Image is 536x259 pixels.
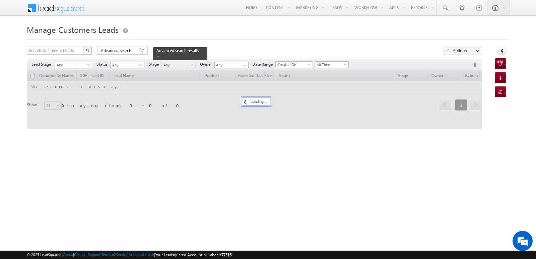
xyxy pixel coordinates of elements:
a: Contact Support [74,252,100,257]
span: All Time [315,62,347,68]
span: Created On [276,62,311,68]
span: Any [111,62,142,68]
img: Search [86,49,89,52]
a: Any [110,62,144,68]
span: Lead Stage [31,61,54,67]
span: Stage [149,61,161,67]
span: Advanced Search [101,48,133,54]
span: Advanced search results [156,48,199,53]
a: Terms of Service [102,252,128,257]
a: Any [161,62,196,68]
a: Created On [275,61,313,68]
div: Loading... [242,98,270,106]
span: Any [162,62,194,68]
span: © 2025 LeadSquared | | | | | [27,252,231,258]
span: Date Range [252,61,275,67]
a: All Time [315,61,349,68]
span: Your Leadsquared Account Number is [155,252,231,257]
span: 77516 [221,252,231,257]
button: Actions [444,47,482,55]
a: About [63,252,73,257]
span: Owner [200,61,214,67]
a: Acceptable Use [129,252,154,257]
span: Any [55,62,90,68]
a: Any [55,62,92,68]
span: Manage Customers Leads [27,24,119,35]
span: Status [96,61,110,67]
a: Show All Items [240,62,248,69]
input: Type to Search [214,62,249,68]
